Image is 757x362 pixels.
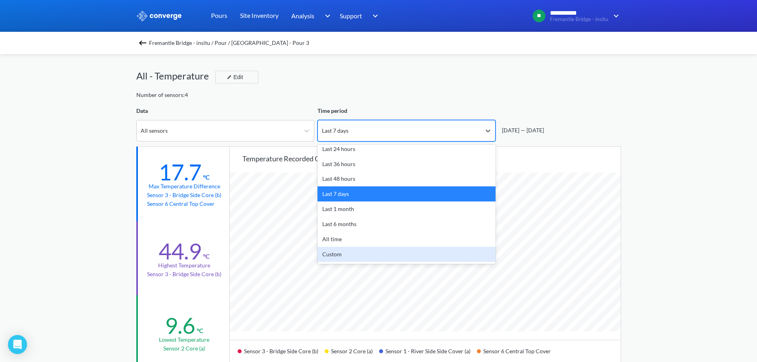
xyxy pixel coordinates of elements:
div: Last 24 hours [318,141,496,157]
div: Last 7 days [318,186,496,201]
span: Fremantle Bridge - insitu / Pour / [GEOGRAPHIC_DATA] - Pour 3 [149,37,309,48]
img: backspace.svg [138,38,147,48]
p: Sensor 3 - Bridge Side Core (b) [147,191,221,199]
img: logo_ewhite.svg [136,11,182,21]
div: [DATE] — [DATE] [499,126,544,135]
div: All time [318,232,496,247]
div: Custom [318,247,496,262]
div: Time period [318,106,496,115]
p: Sensor 3 - Bridge Side Core (b) [147,270,221,279]
p: Sensor 6 Central Top Cover [147,199,221,208]
div: 44.9 [159,238,201,265]
div: All - Temperature [136,68,215,83]
p: Sensor 2 Core (a) [163,344,205,353]
div: Max temperature difference [149,182,220,191]
div: 17.7 [159,159,201,186]
div: Number of sensors: 4 [136,91,188,99]
div: Last 6 months [318,217,496,232]
div: Last 48 hours [318,171,496,186]
span: Support [340,11,362,21]
div: All sensors [141,126,168,135]
img: downArrow.svg [319,11,332,21]
div: Data [136,106,314,115]
div: Last 7 days [322,126,348,135]
img: downArrow.svg [368,11,380,21]
div: 9.6 [165,312,195,339]
div: Highest temperature [158,261,210,270]
img: downArrow.svg [608,11,621,21]
div: Edit [224,72,244,82]
button: Edit [215,71,258,83]
span: Fremantle Bridge - insitu [550,16,608,22]
div: Lowest temperature [159,335,209,344]
div: Last 1 month [318,201,496,217]
span: Analysis [291,11,314,21]
div: Open Intercom Messenger [8,335,27,354]
div: Last 36 hours [318,157,496,172]
img: edit-icon.svg [227,75,232,79]
div: Temperature recorded over time [242,153,621,164]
